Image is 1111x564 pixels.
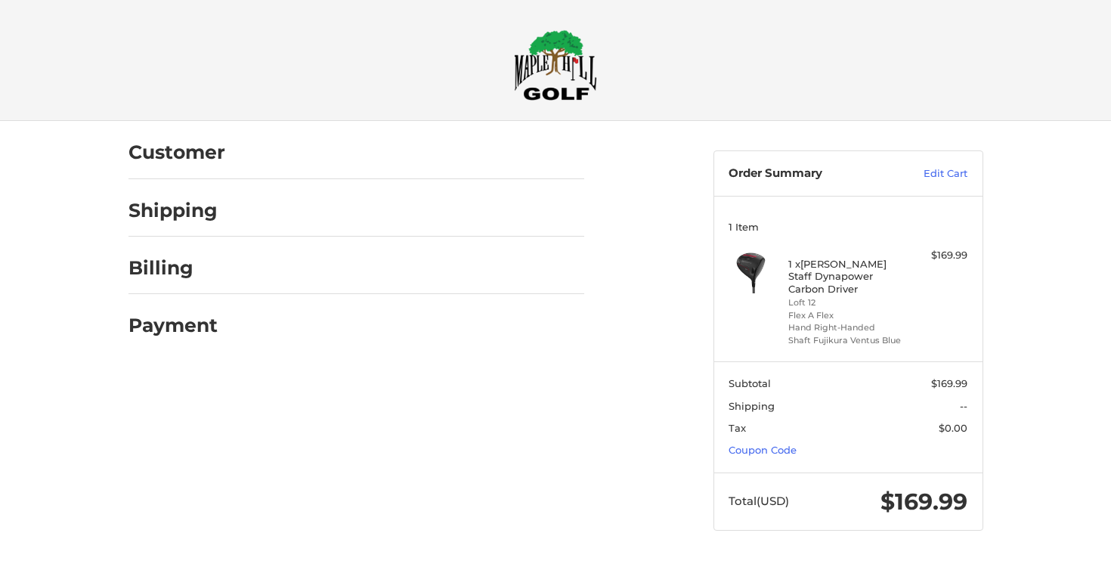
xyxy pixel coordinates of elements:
span: $0.00 [939,422,967,434]
h2: Shipping [128,199,218,222]
iframe: Google Customer Reviews [986,523,1111,564]
span: -- [960,400,967,412]
h2: Payment [128,314,218,337]
div: $169.99 [908,248,967,263]
span: $169.99 [931,377,967,389]
span: Tax [729,422,746,434]
h3: 1 Item [729,221,967,233]
span: Shipping [729,400,775,412]
li: Loft 12 [788,296,904,309]
li: Hand Right-Handed [788,321,904,334]
h2: Customer [128,141,225,164]
li: Flex A Flex [788,309,904,322]
a: Coupon Code [729,444,797,456]
h2: Billing [128,256,217,280]
h4: 1 x [PERSON_NAME] Staff Dynapower Carbon Driver [788,258,904,295]
a: Edit Cart [891,166,967,181]
h3: Order Summary [729,166,891,181]
span: Subtotal [729,377,771,389]
span: $169.99 [880,488,967,516]
iframe: Gorgias live chat messenger [15,499,180,549]
li: Shaft Fujikura Ventus Blue [788,334,904,347]
span: Total (USD) [729,494,789,508]
img: Maple Hill Golf [514,29,597,101]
